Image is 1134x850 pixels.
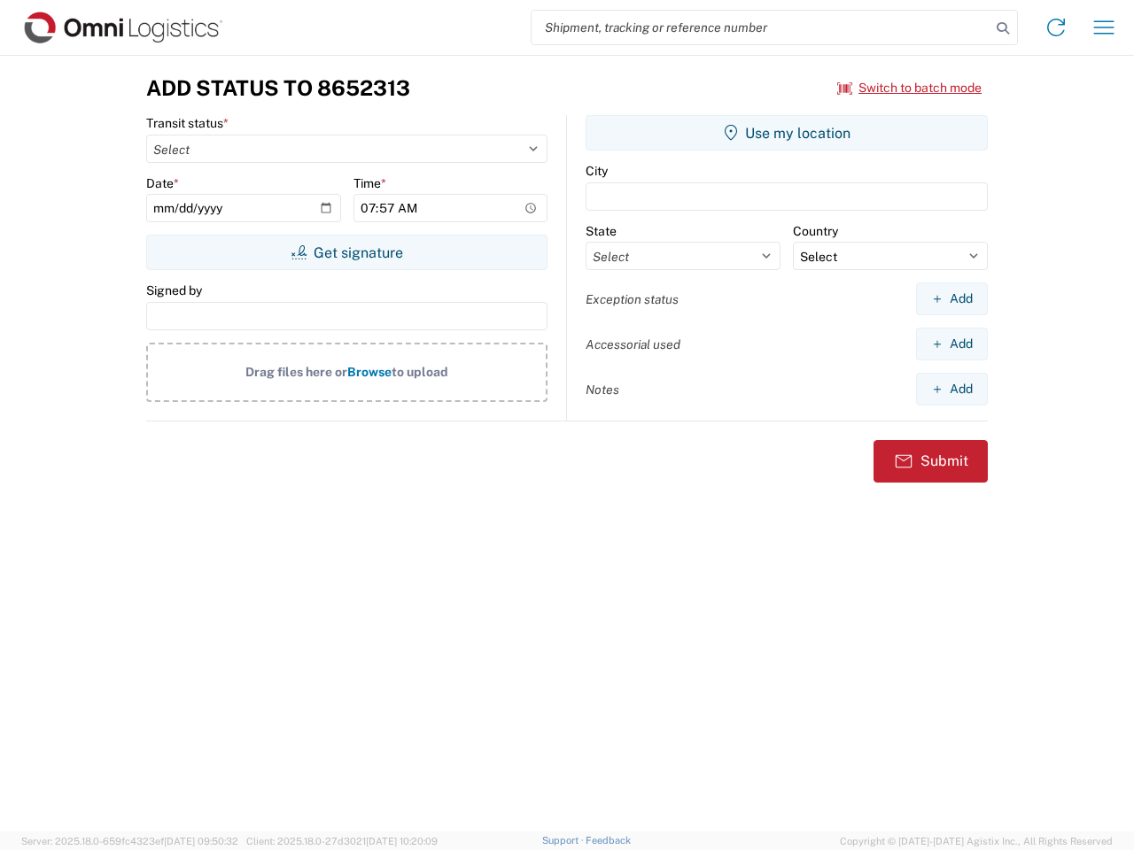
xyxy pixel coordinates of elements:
[353,175,386,191] label: Time
[916,282,988,315] button: Add
[586,835,631,846] a: Feedback
[586,291,679,307] label: Exception status
[874,440,988,483] button: Submit
[146,235,548,270] button: Get signature
[586,163,608,179] label: City
[840,833,1113,849] span: Copyright © [DATE]-[DATE] Agistix Inc., All Rights Reserved
[245,365,347,379] span: Drag files here or
[164,836,238,846] span: [DATE] 09:50:32
[837,73,982,103] button: Switch to batch mode
[366,836,438,846] span: [DATE] 10:20:09
[542,835,586,846] a: Support
[586,115,988,151] button: Use my location
[146,115,229,131] label: Transit status
[146,175,179,191] label: Date
[916,373,988,406] button: Add
[793,223,838,239] label: Country
[586,223,617,239] label: State
[586,336,680,352] label: Accessorial used
[916,328,988,360] button: Add
[21,836,238,846] span: Server: 2025.18.0-659fc4323ef
[347,365,392,379] span: Browse
[246,836,438,846] span: Client: 2025.18.0-27d3021
[586,382,619,398] label: Notes
[146,282,202,298] label: Signed by
[532,11,990,44] input: Shipment, tracking or reference number
[392,365,448,379] span: to upload
[146,75,410,101] h3: Add Status to 8652313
